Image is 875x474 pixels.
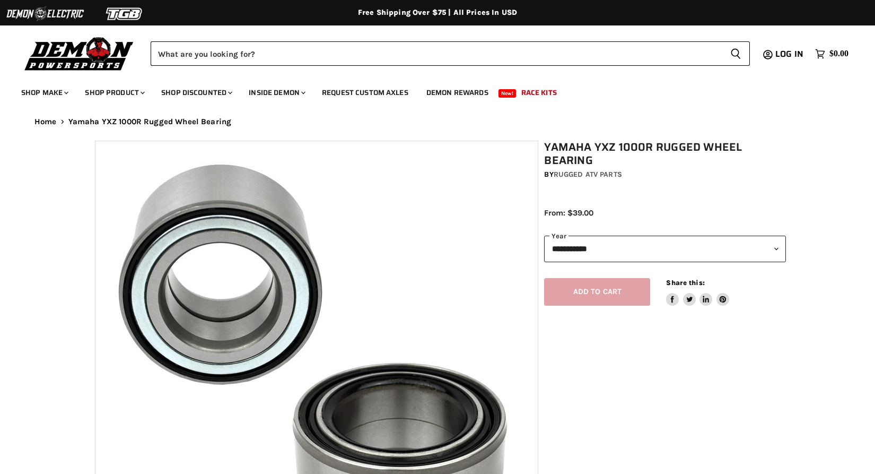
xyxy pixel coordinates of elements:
[554,170,622,179] a: Rugged ATV Parts
[13,8,862,18] div: Free Shipping Over $75 | All Prices In USD
[314,82,416,104] a: Request Custom Axles
[418,82,496,104] a: Demon Rewards
[13,82,75,104] a: Shop Make
[513,82,565,104] a: Race Kits
[771,49,810,59] a: Log in
[544,208,593,218] span: From: $39.00
[68,117,232,126] span: Yamaha YXZ 1000R Rugged Wheel Bearing
[544,236,786,262] select: year
[13,77,846,104] ul: Main menu
[544,169,786,180] div: by
[722,41,750,66] button: Search
[498,89,517,98] span: New!
[241,82,312,104] a: Inside Demon
[153,82,239,104] a: Shop Discounted
[544,141,786,167] h1: Yamaha YXZ 1000R Rugged Wheel Bearing
[13,117,862,126] nav: Breadcrumbs
[151,41,750,66] form: Product
[85,4,164,24] img: TGB Logo 2
[666,279,704,287] span: Share this:
[810,46,854,62] a: $0.00
[77,82,151,104] a: Shop Product
[829,49,848,59] span: $0.00
[5,4,85,24] img: Demon Electric Logo 2
[151,41,722,66] input: Search
[21,35,137,72] img: Demon Powersports
[666,278,729,306] aside: Share this:
[34,117,57,126] a: Home
[775,47,803,61] span: Log in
